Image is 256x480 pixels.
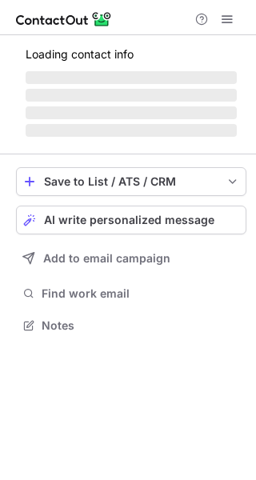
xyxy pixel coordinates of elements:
div: Save to List / ATS / CRM [44,175,218,188]
span: ‌ [26,89,237,102]
span: ‌ [26,106,237,119]
span: ‌ [26,71,237,84]
span: Add to email campaign [43,252,170,265]
span: Find work email [42,286,240,301]
button: AI write personalized message [16,206,246,234]
button: save-profile-one-click [16,167,246,196]
button: Find work email [16,282,246,305]
span: ‌ [26,124,237,137]
img: ContactOut v5.3.10 [16,10,112,29]
span: Notes [42,318,240,333]
p: Loading contact info [26,48,237,61]
button: Notes [16,314,246,337]
span: AI write personalized message [44,214,214,226]
button: Add to email campaign [16,244,246,273]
